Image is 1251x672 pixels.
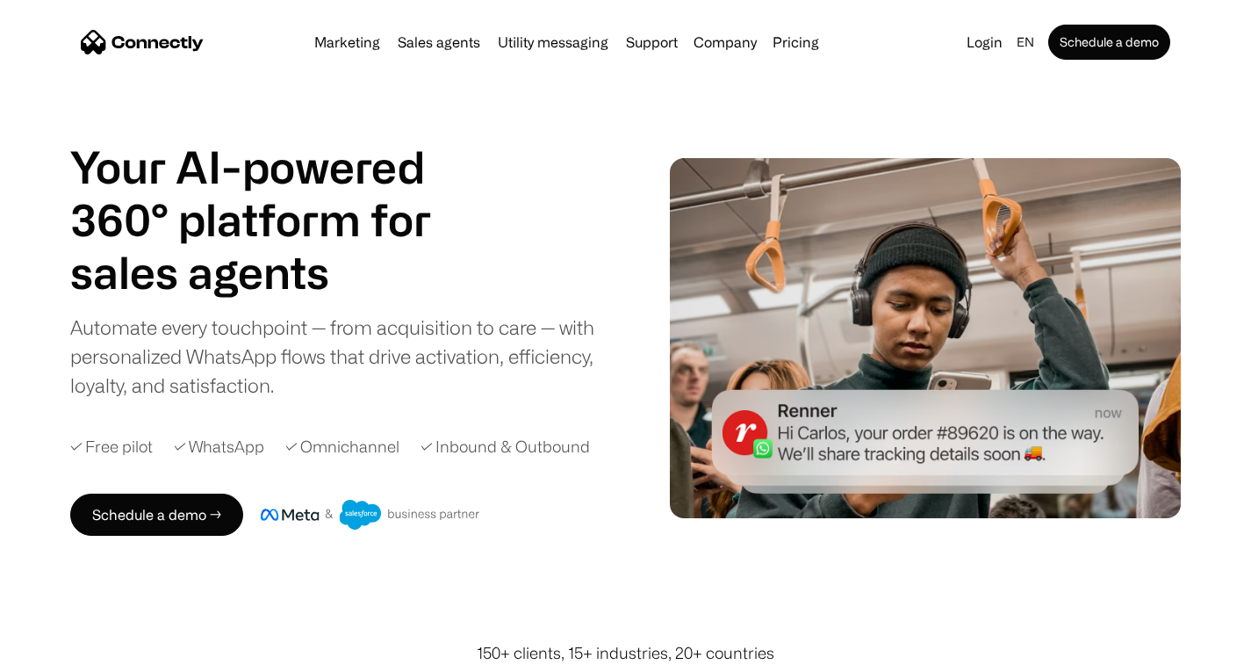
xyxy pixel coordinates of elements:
a: Support [619,35,685,49]
div: 150+ clients, 15+ industries, 20+ countries [477,641,774,665]
div: 1 of 4 [70,246,474,299]
a: home [81,29,204,55]
a: Pricing [766,35,826,49]
div: carousel [70,246,474,299]
div: ✓ WhatsApp [174,435,264,459]
div: Company [694,30,757,54]
div: ✓ Free pilot [70,435,153,459]
div: ✓ Omnichannel [285,435,399,459]
h1: Your AI-powered 360° platform for [70,141,474,246]
div: Company [688,30,762,54]
div: en [1017,30,1034,54]
a: Schedule a demo [1048,25,1170,60]
div: ✓ Inbound & Outbound [421,435,590,459]
a: Marketing [307,35,387,49]
div: en [1010,30,1045,54]
a: Utility messaging [491,35,615,49]
a: Sales agents [391,35,487,49]
div: Automate every touchpoint — from acquisition to care — with personalized WhatsApp flows that driv... [70,313,619,400]
a: Schedule a demo → [70,494,243,536]
aside: Language selected: English [18,639,105,666]
ul: Language list [35,641,105,666]
a: Login [960,30,1010,54]
img: Meta and Salesforce business partner badge. [261,500,480,530]
h1: sales agents [70,246,474,299]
